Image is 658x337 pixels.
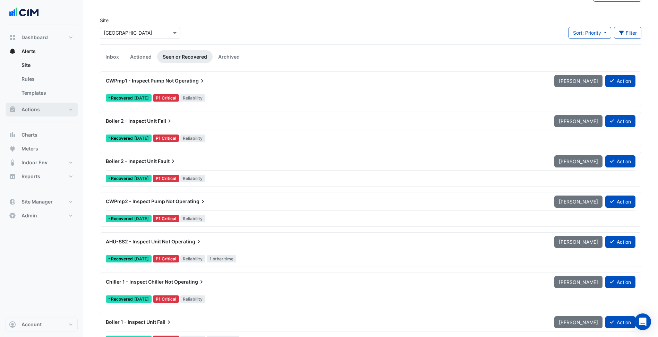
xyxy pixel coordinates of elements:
[605,276,635,288] button: Action
[22,321,42,328] span: Account
[180,135,206,142] span: Reliability
[16,58,78,72] a: Site
[180,255,206,262] span: Reliability
[157,319,172,326] span: Fail
[111,136,134,140] span: Recovered
[6,195,78,209] button: Site Manager
[634,313,651,330] div: Open Intercom Messenger
[111,96,134,100] span: Recovered
[134,136,149,141] span: Tue 26-Aug-2025 09:00 AEST
[106,118,157,124] span: Boiler 2 - Inspect Unit
[22,145,38,152] span: Meters
[6,58,78,103] div: Alerts
[22,173,40,180] span: Reports
[554,316,603,328] button: [PERSON_NAME]
[554,236,603,248] button: [PERSON_NAME]
[9,145,16,152] app-icon: Meters
[6,103,78,116] button: Actions
[559,158,598,164] span: [PERSON_NAME]
[153,94,179,102] div: P1 Critical
[176,198,206,205] span: Operating
[559,319,598,325] span: [PERSON_NAME]
[111,297,134,301] span: Recovered
[180,94,206,102] span: Reliability
[605,155,635,167] button: Action
[22,106,40,113] span: Actions
[106,239,170,244] span: AHU-SS2 - Inspect Unit Not
[106,78,174,84] span: CWPmp1 - Inspect Pump Not
[111,217,134,221] span: Recovered
[9,106,16,113] app-icon: Actions
[100,17,109,24] label: Site
[153,135,179,142] div: P1 Critical
[22,198,53,205] span: Site Manager
[180,295,206,303] span: Reliability
[6,31,78,44] button: Dashboard
[9,212,16,219] app-icon: Admin
[605,236,635,248] button: Action
[134,296,149,302] span: Tue 04-Feb-2025 21:30 AEDT
[153,295,179,303] div: P1 Critical
[207,255,236,262] span: 1 other time
[554,75,603,87] button: [PERSON_NAME]
[559,199,598,205] span: [PERSON_NAME]
[180,175,206,182] span: Reliability
[106,158,157,164] span: Boiler 2 - Inspect Unit
[6,156,78,170] button: Indoor Env
[6,142,78,156] button: Meters
[9,159,16,166] app-icon: Indoor Env
[134,95,149,101] span: Mon 15-Sep-2025 04:15 AEST
[6,318,78,331] button: Account
[573,30,601,36] span: Sort: Priority
[153,255,179,262] div: P1 Critical
[134,256,149,261] span: Fri 25-Apr-2025 12:15 AEST
[16,86,78,100] a: Templates
[614,27,642,39] button: Filter
[22,34,48,41] span: Dashboard
[174,278,205,285] span: Operating
[157,50,213,63] a: Seen or Recovered
[554,155,603,167] button: [PERSON_NAME]
[22,48,36,55] span: Alerts
[125,50,157,63] a: Actioned
[106,279,173,285] span: Chiller 1 - Inspect Chiller Not
[9,34,16,41] app-icon: Dashboard
[180,215,206,222] span: Reliability
[16,72,78,86] a: Rules
[6,170,78,183] button: Reports
[559,118,598,124] span: [PERSON_NAME]
[171,238,202,245] span: Operating
[605,115,635,127] button: Action
[6,209,78,223] button: Admin
[153,175,179,182] div: P1 Critical
[605,75,635,87] button: Action
[8,6,40,19] img: Company Logo
[153,215,179,222] div: P1 Critical
[158,118,173,124] span: Fail
[158,158,177,165] span: Fault
[554,276,603,288] button: [PERSON_NAME]
[111,257,134,261] span: Recovered
[9,131,16,138] app-icon: Charts
[175,77,206,84] span: Operating
[111,176,134,181] span: Recovered
[22,131,37,138] span: Charts
[554,196,603,208] button: [PERSON_NAME]
[100,50,125,63] a: Inbox
[106,198,174,204] span: CWPmp2 - Inspect Pump Not
[6,44,78,58] button: Alerts
[134,216,149,221] span: Wed 07-May-2025 04:15 AEST
[559,239,598,245] span: [PERSON_NAME]
[134,176,149,181] span: Mon 25-Aug-2025 09:00 AEST
[9,173,16,180] app-icon: Reports
[559,78,598,84] span: [PERSON_NAME]
[213,50,245,63] a: Archived
[22,159,48,166] span: Indoor Env
[9,198,16,205] app-icon: Site Manager
[559,279,598,285] span: [PERSON_NAME]
[9,48,16,55] app-icon: Alerts
[605,196,635,208] button: Action
[554,115,603,127] button: [PERSON_NAME]
[6,128,78,142] button: Charts
[106,319,156,325] span: Boiler 1 - Inspect Unit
